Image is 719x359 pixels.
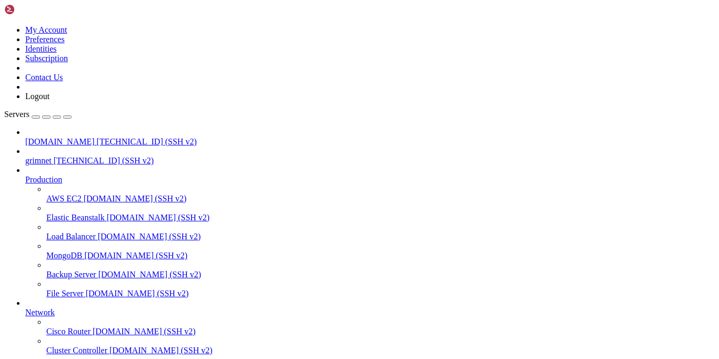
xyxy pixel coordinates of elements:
[86,289,189,298] span: [DOMAIN_NAME] (SSH v2)
[25,137,95,146] span: [DOMAIN_NAME]
[46,213,105,222] span: Elastic Beanstalk
[84,251,187,260] span: [DOMAIN_NAME] (SSH v2)
[25,308,715,317] a: Network
[46,260,715,279] li: Backup Server [DOMAIN_NAME] (SSH v2)
[46,336,715,355] li: Cluster Controller [DOMAIN_NAME] (SSH v2)
[46,346,715,355] a: Cluster Controller [DOMAIN_NAME] (SSH v2)
[46,185,715,203] li: AWS EC2 [DOMAIN_NAME] (SSH v2)
[25,73,63,82] a: Contact Us
[84,194,187,203] span: [DOMAIN_NAME] (SSH v2)
[46,232,96,241] span: Load Balancer
[4,110,72,119] a: Servers
[25,175,715,185] a: Production
[46,241,715,260] li: MongoDB [DOMAIN_NAME] (SSH v2)
[25,175,62,184] span: Production
[25,156,52,165] span: grimnet
[46,251,82,260] span: MongoDB
[46,279,715,298] li: File Server [DOMAIN_NAME] (SSH v2)
[46,194,715,203] a: AWS EC2 [DOMAIN_NAME] (SSH v2)
[107,213,210,222] span: [DOMAIN_NAME] (SSH v2)
[4,110,29,119] span: Servers
[25,298,715,355] li: Network
[25,137,715,147] a: [DOMAIN_NAME] [TECHNICAL_ID] (SSH v2)
[46,270,715,279] a: Backup Server [DOMAIN_NAME] (SSH v2)
[46,346,107,355] span: Cluster Controller
[46,289,84,298] span: File Server
[46,194,82,203] span: AWS EC2
[98,232,201,241] span: [DOMAIN_NAME] (SSH v2)
[93,327,196,336] span: [DOMAIN_NAME] (SSH v2)
[46,213,715,222] a: Elastic Beanstalk [DOMAIN_NAME] (SSH v2)
[109,346,213,355] span: [DOMAIN_NAME] (SSH v2)
[25,156,715,166] a: grimnet [TECHNICAL_ID] (SSH v2)
[46,317,715,336] li: Cisco Router [DOMAIN_NAME] (SSH v2)
[25,308,55,317] span: Network
[97,137,197,146] span: [TECHNICAL_ID] (SSH v2)
[25,92,49,101] a: Logout
[46,327,715,336] a: Cisco Router [DOMAIN_NAME] (SSH v2)
[25,25,67,34] a: My Account
[25,166,715,298] li: Production
[46,270,96,279] span: Backup Server
[46,251,715,260] a: MongoDB [DOMAIN_NAME] (SSH v2)
[25,128,715,147] li: [DOMAIN_NAME] [TECHNICAL_ID] (SSH v2)
[4,4,65,15] img: Shellngn
[25,44,57,53] a: Identities
[98,270,202,279] span: [DOMAIN_NAME] (SSH v2)
[25,147,715,166] li: grimnet [TECHNICAL_ID] (SSH v2)
[25,54,68,63] a: Subscription
[46,222,715,241] li: Load Balancer [DOMAIN_NAME] (SSH v2)
[46,203,715,222] li: Elastic Beanstalk [DOMAIN_NAME] (SSH v2)
[25,35,65,44] a: Preferences
[54,156,154,165] span: [TECHNICAL_ID] (SSH v2)
[46,327,91,336] span: Cisco Router
[46,232,715,241] a: Load Balancer [DOMAIN_NAME] (SSH v2)
[46,289,715,298] a: File Server [DOMAIN_NAME] (SSH v2)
